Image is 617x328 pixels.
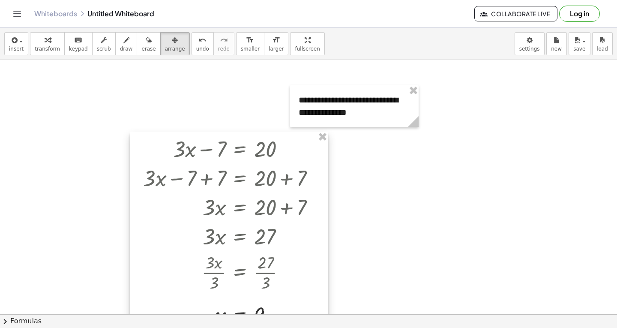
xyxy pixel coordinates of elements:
button: save [569,32,590,55]
button: undoundo [192,32,214,55]
span: keypad [69,46,88,52]
i: format_size [246,35,254,45]
span: new [551,46,562,52]
span: smaller [241,46,260,52]
span: Collaborate Live [482,10,550,18]
button: scrub [92,32,116,55]
button: transform [30,32,65,55]
span: save [573,46,585,52]
i: format_size [272,35,280,45]
button: arrange [160,32,190,55]
span: arrange [165,46,185,52]
button: Log in [559,6,600,22]
span: redo [218,46,230,52]
i: redo [220,35,228,45]
button: Toggle navigation [10,7,24,21]
span: settings [519,46,540,52]
button: keyboardkeypad [64,32,93,55]
button: redoredo [213,32,234,55]
span: transform [35,46,60,52]
button: fullscreen [290,32,324,55]
button: Collaborate Live [474,6,557,21]
span: fullscreen [295,46,320,52]
span: load [597,46,608,52]
span: draw [120,46,133,52]
span: erase [141,46,156,52]
i: undo [198,35,207,45]
span: larger [269,46,284,52]
button: draw [115,32,138,55]
span: insert [9,46,24,52]
button: erase [137,32,160,55]
button: insert [4,32,28,55]
a: Whiteboards [34,9,77,18]
button: new [546,32,567,55]
span: undo [196,46,209,52]
i: keyboard [74,35,82,45]
span: scrub [97,46,111,52]
button: format_sizesmaller [236,32,264,55]
button: settings [515,32,545,55]
button: load [592,32,613,55]
button: format_sizelarger [264,32,288,55]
